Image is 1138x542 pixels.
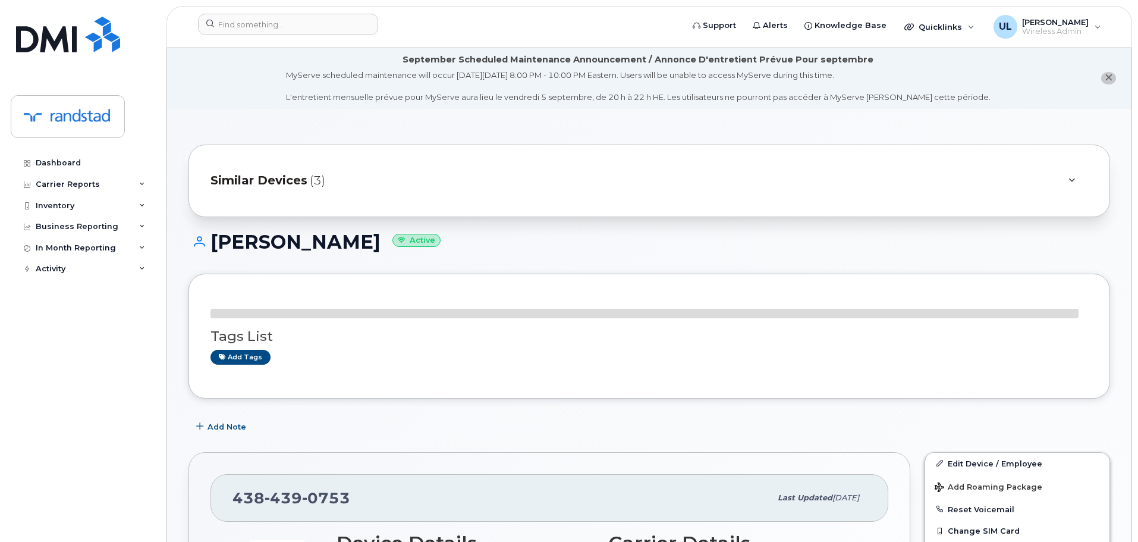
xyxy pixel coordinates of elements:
[832,493,859,502] span: [DATE]
[392,234,441,247] small: Active
[302,489,350,507] span: 0753
[188,416,256,438] button: Add Note
[188,231,1110,252] h1: [PERSON_NAME]
[925,474,1109,499] button: Add Roaming Package
[210,172,307,189] span: Similar Devices
[286,70,991,103] div: MyServe scheduled maintenance will occur [DATE][DATE] 8:00 PM - 10:00 PM Eastern. Users will be u...
[925,520,1109,541] button: Change SIM Card
[210,329,1088,344] h3: Tags List
[935,483,1042,494] span: Add Roaming Package
[1101,72,1116,84] button: close notification
[232,489,350,507] span: 438
[310,172,325,189] span: (3)
[925,499,1109,520] button: Reset Voicemail
[925,453,1109,474] a: Edit Device / Employee
[208,421,246,433] span: Add Note
[210,350,271,365] a: Add tags
[778,493,832,502] span: Last updated
[265,489,302,507] span: 439
[403,54,873,66] div: September Scheduled Maintenance Announcement / Annonce D'entretient Prévue Pour septembre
